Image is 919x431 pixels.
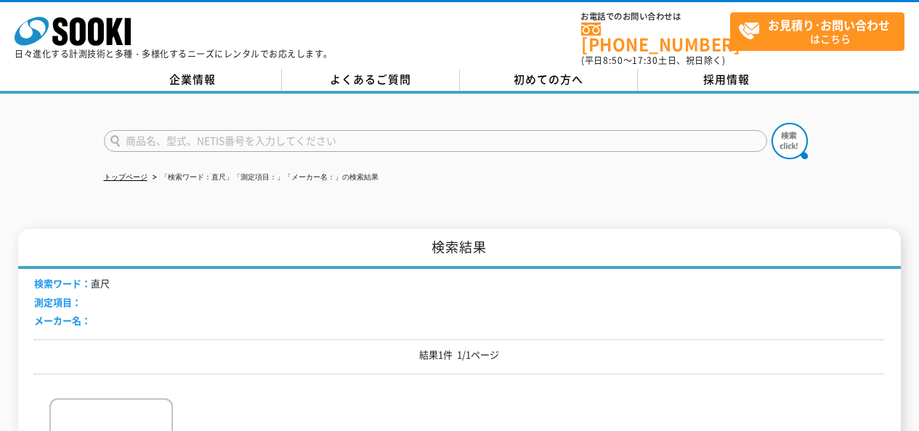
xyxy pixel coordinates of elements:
[104,69,282,91] a: 企業情報
[514,71,583,87] span: 初めての方へ
[768,16,890,33] strong: お見積り･お問い合わせ
[34,295,81,309] span: 測定項目：
[34,313,91,327] span: メーカー名：
[581,12,730,21] span: お電話でのお問い合わせは
[772,123,808,159] img: btn_search.png
[34,276,91,290] span: 検索ワード：
[638,69,816,91] a: 採用情報
[34,347,884,363] p: 結果1件 1/1ページ
[632,54,658,67] span: 17:30
[603,54,623,67] span: 8:50
[104,173,147,181] a: トップページ
[150,170,378,185] li: 「検索ワード：直尺」「測定項目：」「メーカー名：」の検索結果
[15,49,333,58] p: 日々進化する計測技術と多種・多様化するニーズにレンタルでお応えします。
[738,13,904,49] span: はこちら
[34,276,110,291] li: 直尺
[730,12,904,51] a: お見積り･お問い合わせはこちら
[104,130,767,152] input: 商品名、型式、NETIS番号を入力してください
[18,229,900,269] h1: 検索結果
[282,69,460,91] a: よくあるご質問
[460,69,638,91] a: 初めての方へ
[581,54,725,67] span: (平日 ～ 土日、祝日除く)
[581,23,730,52] a: [PHONE_NUMBER]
